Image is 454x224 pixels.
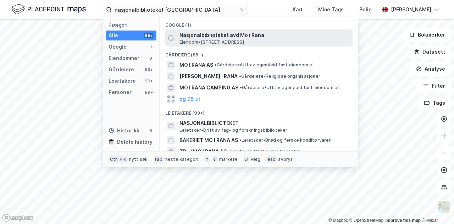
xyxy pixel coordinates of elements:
[109,77,136,85] div: Leietakere
[219,157,238,162] div: markere
[386,218,421,223] a: Improve this map
[144,89,154,95] div: 99+
[239,137,242,143] span: •
[144,33,154,38] div: 99+
[240,85,242,90] span: •
[179,83,238,92] span: MO I RANA CAMPING AS
[278,157,293,162] div: avbryt
[266,156,277,163] div: esc
[403,28,451,42] button: Bokmerker
[144,67,154,72] div: 99+
[179,119,350,127] span: NASJONALBIBLIOTEKET
[417,79,451,93] button: Filter
[129,157,148,162] div: nytt søk
[179,136,238,144] span: BAKERIET MO I RANA AS
[328,218,348,223] a: Mapbox
[239,137,331,143] span: Leietaker • Brød og ferske konditorvarer
[153,156,164,163] div: tab
[410,62,451,76] button: Analyse
[11,3,86,16] img: logo.f888ab2527a4732fd821a326f86c7f29.svg
[239,73,241,79] span: •
[318,5,344,14] div: Mine Tags
[109,43,127,51] div: Google
[179,147,227,156] span: TB-J MO I RANA AS
[109,54,139,62] div: Eiendommer
[228,149,300,154] span: Leietaker • Drift av restauranter
[251,157,260,162] div: velg
[109,22,156,28] div: Kategori
[419,190,454,224] iframe: Chat Widget
[239,73,320,79] span: Gårdeiere • Religiøse organisasjoner
[160,105,358,118] div: Leietakere (99+)
[293,5,303,14] div: Kart
[179,31,350,39] span: Nasjonalbiblioteket avd Mo i Rana
[419,190,454,224] div: Kontrollprogram for chat
[179,39,244,45] span: Eiendom • [STREET_ADDRESS]
[109,65,134,74] div: Gårdeiere
[112,4,239,15] input: Søk på adresse, matrikkel, gårdeiere, leietakere eller personer
[418,96,451,110] button: Tags
[215,62,217,67] span: •
[215,62,315,68] span: Gårdeiere • Utl. av egen/leid fast eiendom el.
[228,149,230,154] span: •
[109,88,132,97] div: Personer
[165,157,199,162] div: neste kategori
[179,127,288,133] span: Leietaker • Drift av fag- og forskningsbiblioteker
[349,218,384,223] a: OpenStreetMap
[160,17,358,29] div: Google (1)
[109,156,128,163] div: Ctrl + k
[179,61,213,69] span: MO I RANA AS
[179,95,200,103] button: og 96 til
[148,55,154,61] div: 0
[2,214,33,222] a: Mapbox homepage
[391,5,431,14] div: [PERSON_NAME]
[160,47,358,59] div: Gårdeiere (99+)
[179,72,238,81] span: [PERSON_NAME] I RANA
[359,5,372,14] div: Bolig
[148,44,154,50] div: 1
[240,85,340,91] span: Gårdeiere • Utl. av egen/leid fast eiendom el.
[109,31,118,40] div: Alle
[144,78,154,84] div: 99+
[109,126,139,135] div: Historikk
[408,45,451,59] button: Datasett
[148,128,154,133] div: 0
[117,138,153,146] div: Delete history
